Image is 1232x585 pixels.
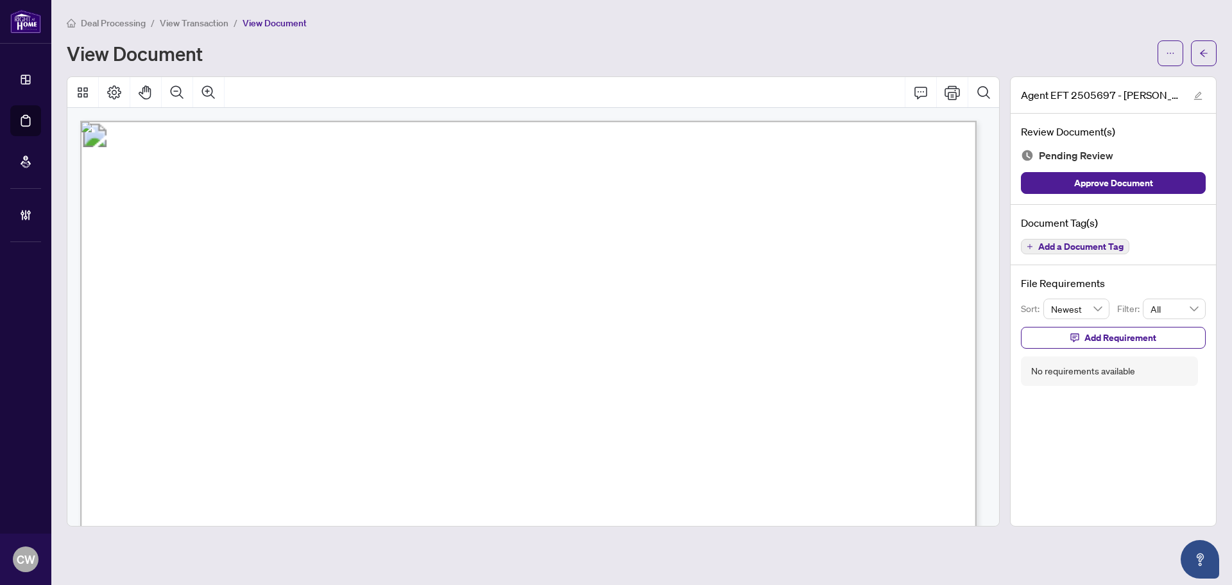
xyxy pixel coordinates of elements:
[1027,243,1033,250] span: plus
[1021,275,1206,291] h4: File Requirements
[1039,147,1113,164] span: Pending Review
[243,17,307,29] span: View Document
[151,15,155,30] li: /
[1181,540,1219,579] button: Open asap
[1151,299,1198,319] span: All
[1117,302,1143,316] p: Filter:
[1021,327,1206,349] button: Add Requirement
[1021,124,1206,139] h4: Review Document(s)
[1021,172,1206,194] button: Approve Document
[1021,87,1181,103] span: Agent EFT 2505697 - [PERSON_NAME].pdf
[1166,49,1175,58] span: ellipsis
[1199,49,1208,58] span: arrow-left
[1031,364,1135,378] div: No requirements available
[1038,242,1124,251] span: Add a Document Tag
[1084,327,1156,348] span: Add Requirement
[10,10,41,33] img: logo
[1021,239,1129,254] button: Add a Document Tag
[234,15,237,30] li: /
[1021,302,1043,316] p: Sort:
[67,19,76,28] span: home
[1193,91,1202,100] span: edit
[1074,173,1153,193] span: Approve Document
[1051,299,1102,319] span: Newest
[67,43,203,64] h1: View Document
[17,550,35,568] span: CW
[1021,215,1206,231] h4: Document Tag(s)
[81,17,146,29] span: Deal Processing
[160,17,228,29] span: View Transaction
[1021,149,1034,162] img: Document Status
